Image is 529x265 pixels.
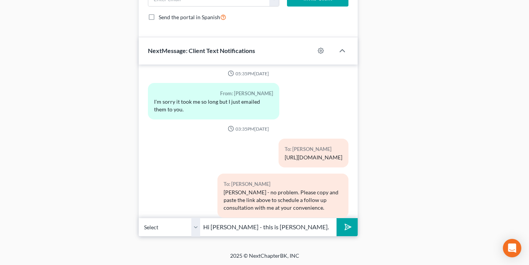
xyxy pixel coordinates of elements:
div: To: [PERSON_NAME] [285,145,342,154]
input: Say something... [200,218,337,237]
span: NextMessage: Client Text Notifications [148,47,255,54]
div: [PERSON_NAME] - no problem. Please copy and paste the link above to schedule a follow up consulta... [224,189,342,212]
div: To: [PERSON_NAME] [224,180,342,189]
div: [URL][DOMAIN_NAME] [285,154,342,161]
div: I'm sorry it took me so long but I just emailed them to you. [154,98,273,113]
div: 05:35PM[DATE] [148,70,348,77]
div: 03:35PM[DATE] [148,126,348,132]
div: From: [PERSON_NAME] [154,89,273,98]
div: Open Intercom Messenger [503,239,521,257]
span: Send the portal in Spanish [159,14,220,20]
